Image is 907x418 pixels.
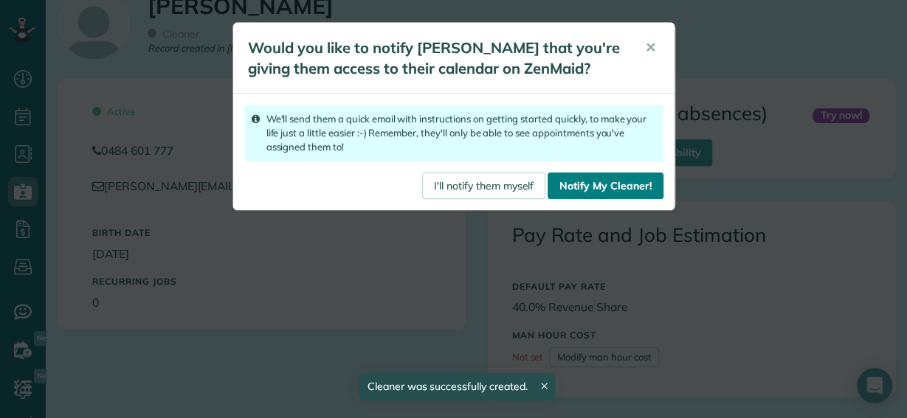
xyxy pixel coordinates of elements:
[548,173,663,199] a: Notify My Cleaner!
[248,38,624,79] h5: Would you like to notify [PERSON_NAME] that you're giving them access to their calendar on ZenMaid?
[645,39,656,56] span: ✕
[244,105,663,161] div: We'll send them a quick email with instructions on getting started quickly, to make your life jus...
[359,373,556,400] div: Cleaner was successfully created.
[422,173,545,199] a: I'll notify them myself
